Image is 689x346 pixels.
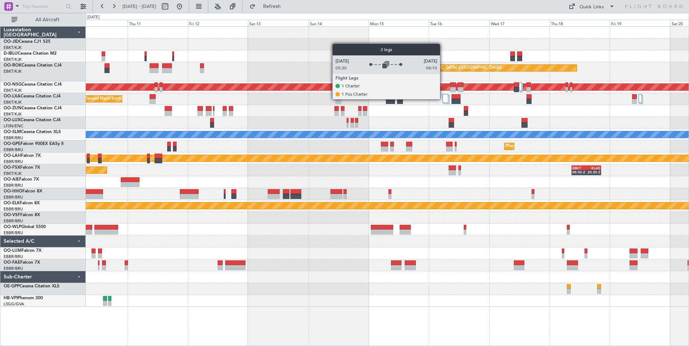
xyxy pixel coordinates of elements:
span: OO-ROK [4,63,22,68]
a: EBBR/BRU [4,254,23,259]
span: OO-WLP [4,225,21,229]
div: Thu 18 [550,20,610,26]
a: EBBR/BRU [4,218,23,224]
a: OO-LXACessna Citation CJ4 [4,94,61,99]
span: D-IBLU [4,51,18,56]
a: EBKT/KJK [4,171,22,176]
div: KLAS [586,166,600,170]
a: OO-ELKFalcon 8X [4,201,40,205]
span: Refresh [257,4,287,9]
div: Wed 10 [67,20,127,26]
a: EBKT/KJK [4,57,22,62]
button: All Aircraft [8,14,78,26]
a: OO-ROKCessna Citation CJ4 [4,63,62,68]
a: OO-GPEFalcon 900EX EASy II [4,142,63,146]
a: EBKT/KJK [4,111,22,117]
div: Fri 12 [188,20,248,26]
a: OE-GPPCessna Citation XLS [4,284,59,288]
a: EBBR/BRU [4,230,23,236]
a: OO-ZUNCessna Citation CJ4 [4,106,62,110]
a: EBBR/BRU [4,195,23,200]
div: [DATE] [87,14,99,21]
span: OO-ZUN [4,106,22,110]
a: OO-FSXFalcon 7X [4,165,40,170]
div: Mon 15 [369,20,429,26]
button: Refresh [246,1,289,12]
div: Planned Maint [GEOGRAPHIC_DATA] ([GEOGRAPHIC_DATA] National) [506,141,637,152]
a: EBKT/KJK [4,88,22,93]
span: HB-VPI [4,296,18,300]
span: OO-VSF [4,213,20,217]
a: LFSN/ENC [4,123,23,129]
a: EBBR/BRU [4,159,23,164]
span: OO-LAH [4,154,21,158]
div: Sat 13 [248,20,308,26]
a: OO-AIEFalcon 7X [4,177,39,182]
a: OO-WLPGlobal 5500 [4,225,46,229]
a: EBKT/KJK [4,45,22,50]
a: EBKT/KJK [4,69,22,74]
a: EBBR/BRU [4,266,23,271]
span: OO-FSX [4,165,20,170]
div: Wed 17 [489,20,550,26]
a: D-IBLUCessna Citation M2 [4,51,57,56]
a: EBBR/BRU [4,183,23,188]
div: 08:50 Z [572,170,586,174]
div: EBKT [572,166,586,170]
span: OO-LUX [4,118,21,122]
div: Quick Links [579,4,604,11]
a: OO-LUXCessna Citation CJ4 [4,118,61,122]
a: EBBR/BRU [4,147,23,152]
a: LSGG/GVA [4,301,24,307]
a: OO-VSFFalcon 8X [4,213,40,217]
span: OO-HHO [4,189,22,194]
a: HB-VPIPhenom 300 [4,296,43,300]
span: OO-ELK [4,201,20,205]
span: OO-AIE [4,177,19,182]
span: OO-NSG [4,82,22,87]
div: Tue 16 [429,20,489,26]
span: OO-FAE [4,260,20,265]
div: 20:30 Z [586,170,600,174]
span: OE-GPP [4,284,19,288]
div: Fri 19 [610,20,670,26]
a: OO-FAEFalcon 7X [4,260,40,265]
button: Quick Links [565,1,618,12]
div: Sun 14 [308,20,369,26]
span: OO-SLM [4,130,21,134]
a: OO-HHOFalcon 8X [4,189,42,194]
span: OO-GPE [4,142,21,146]
span: OO-JID [4,40,19,44]
a: OO-LAHFalcon 7X [4,154,41,158]
a: OO-NSGCessna Citation CJ4 [4,82,62,87]
div: Planned Maint [GEOGRAPHIC_DATA] ([GEOGRAPHIC_DATA]) [388,63,502,73]
a: OO-JIDCessna CJ1 525 [4,40,50,44]
span: OO-LXA [4,94,21,99]
div: Thu 11 [128,20,188,26]
a: OO-LUMFalcon 7X [4,249,41,253]
span: All Aircraft [19,17,76,22]
span: OO-LUM [4,249,22,253]
a: EBBR/BRU [4,206,23,212]
a: EBKT/KJK [4,100,22,105]
a: OO-SLMCessna Citation XLS [4,130,61,134]
a: EBBR/BRU [4,135,23,141]
input: Trip Number [22,1,63,12]
span: [DATE] - [DATE] [123,3,156,10]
